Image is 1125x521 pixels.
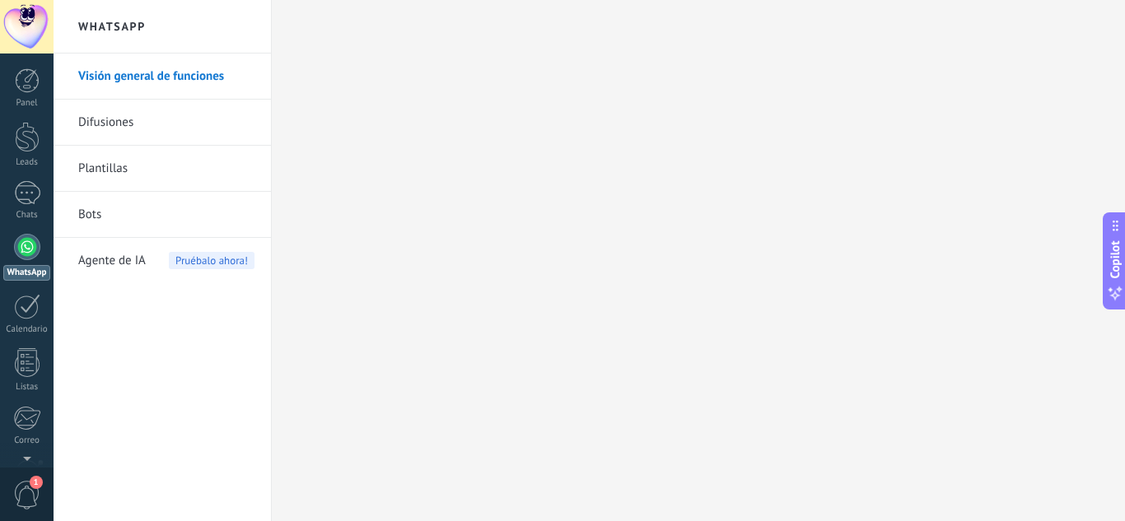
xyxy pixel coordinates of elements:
[54,100,271,146] li: Difusiones
[78,100,254,146] a: Difusiones
[3,382,51,393] div: Listas
[3,435,51,446] div: Correo
[54,146,271,192] li: Plantillas
[3,324,51,335] div: Calendario
[78,238,146,284] span: Agente de IA
[78,238,254,284] a: Agente de IAPruébalo ahora!
[78,146,254,192] a: Plantillas
[3,157,51,168] div: Leads
[78,192,254,238] a: Bots
[3,210,51,221] div: Chats
[78,53,254,100] a: Visión general de funciones
[3,265,50,281] div: WhatsApp
[169,252,254,269] span: Pruébalo ahora!
[1107,240,1123,278] span: Copilot
[30,476,43,489] span: 1
[3,98,51,109] div: Panel
[54,192,271,238] li: Bots
[54,238,271,283] li: Agente de IA
[54,53,271,100] li: Visión general de funciones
